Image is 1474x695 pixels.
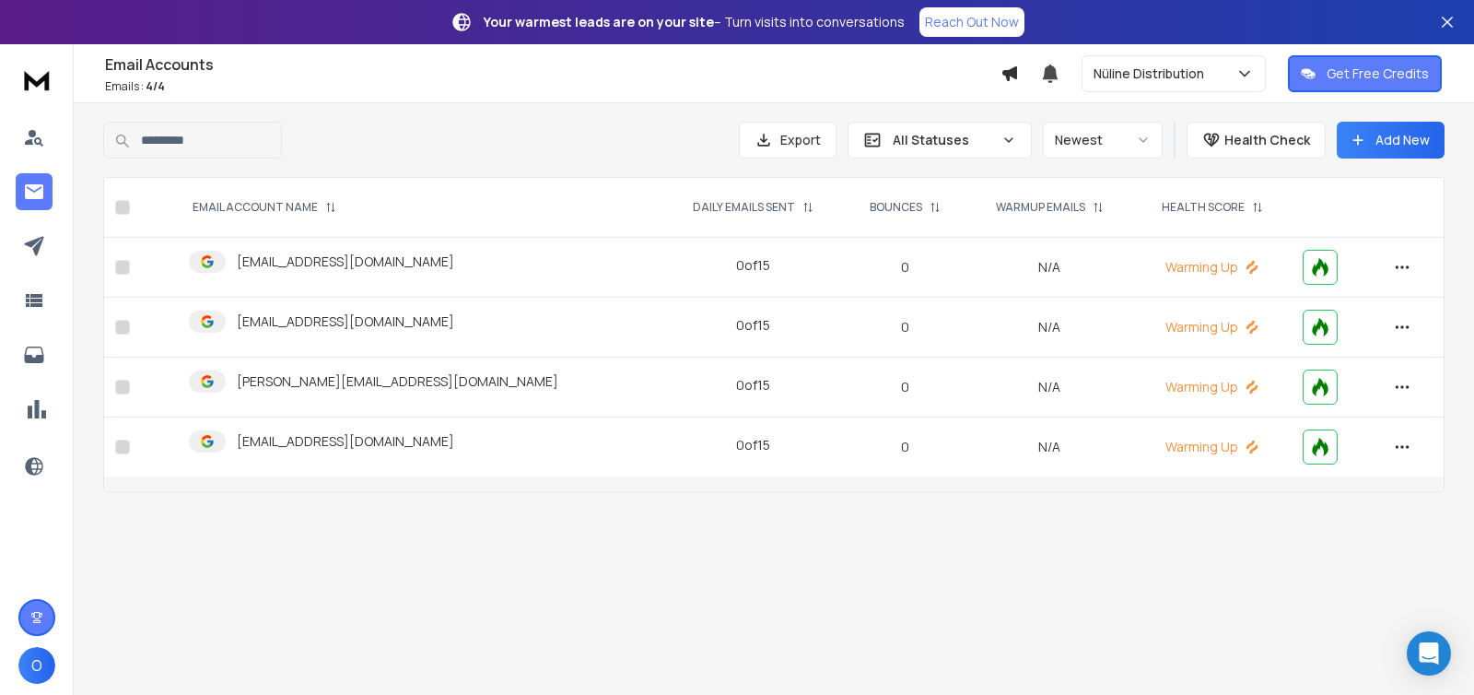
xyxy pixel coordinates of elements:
[1337,122,1445,159] button: Add New
[237,372,558,391] p: [PERSON_NAME][EMAIL_ADDRESS][DOMAIN_NAME]
[1144,318,1281,336] p: Warming Up
[736,376,770,395] div: 0 of 15
[855,318,954,336] p: 0
[966,298,1133,358] td: N/A
[1407,631,1451,676] div: Open Intercom Messenger
[484,13,714,30] strong: Your warmest leads are on your site
[105,79,1000,94] p: Emails :
[1144,438,1281,456] p: Warming Up
[1144,378,1281,396] p: Warming Up
[966,238,1133,298] td: N/A
[18,647,55,684] button: O
[966,418,1133,477] td: N/A
[1144,258,1281,277] p: Warming Up
[484,13,905,31] p: – Turn visits into conversations
[893,131,994,149] p: All Statuses
[193,200,336,215] div: EMAIL ACCOUNT NAME
[1094,65,1211,83] p: Nüline Distribution
[105,53,1000,76] h1: Email Accounts
[693,200,795,215] p: DAILY EMAILS SENT
[1288,55,1442,92] button: Get Free Credits
[1187,122,1326,159] button: Health Check
[736,256,770,275] div: 0 of 15
[18,63,55,97] img: logo
[855,378,954,396] p: 0
[870,200,922,215] p: BOUNCES
[739,122,836,159] button: Export
[966,358,1133,418] td: N/A
[1162,200,1245,215] p: HEALTH SCORE
[925,13,1019,31] p: Reach Out Now
[919,7,1024,37] a: Reach Out Now
[237,312,454,331] p: [EMAIL_ADDRESS][DOMAIN_NAME]
[855,438,954,456] p: 0
[996,200,1085,215] p: WARMUP EMAILS
[736,436,770,454] div: 0 of 15
[1043,122,1163,159] button: Newest
[855,258,954,277] p: 0
[1327,65,1429,83] p: Get Free Credits
[237,253,454,271] p: [EMAIL_ADDRESS][DOMAIN_NAME]
[1224,131,1310,149] p: Health Check
[736,316,770,335] div: 0 of 15
[146,78,165,94] span: 4 / 4
[237,432,454,451] p: [EMAIL_ADDRESS][DOMAIN_NAME]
